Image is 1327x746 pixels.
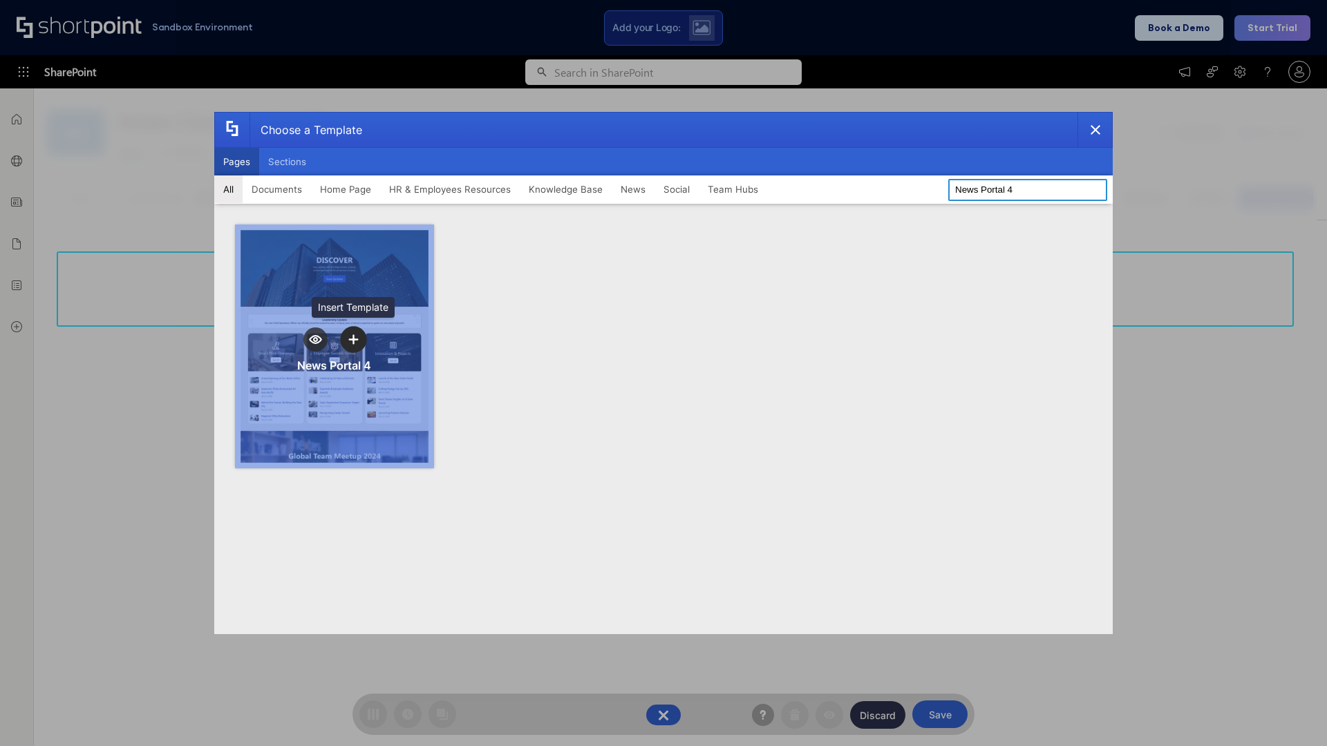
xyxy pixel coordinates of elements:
button: News [612,175,655,203]
div: News Portal 4 [297,358,371,372]
button: Documents [243,175,311,203]
div: Choose a Template [250,113,362,147]
button: Social [655,175,699,203]
button: Team Hubs [699,175,767,203]
button: Pages [214,148,259,175]
div: template selector [214,112,1113,634]
button: Sections [259,148,315,175]
input: Search [948,179,1107,201]
button: HR & Employees Resources [380,175,520,203]
button: Knowledge Base [520,175,612,203]
button: All [214,175,243,203]
iframe: Chat Widget [1258,680,1327,746]
button: Home Page [311,175,380,203]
